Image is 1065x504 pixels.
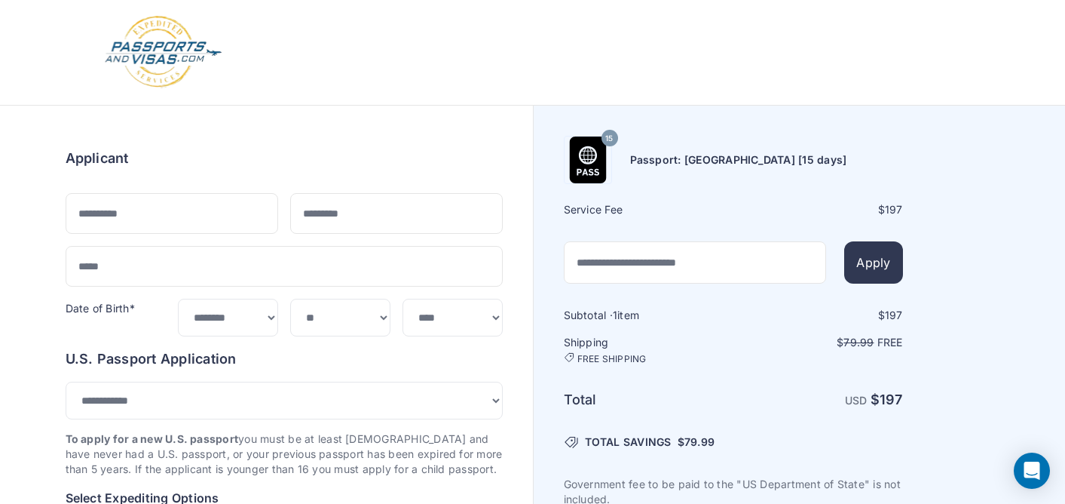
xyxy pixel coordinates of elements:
[845,394,868,407] span: USD
[66,349,503,370] h6: U.S. Passport Application
[1014,453,1050,489] div: Open Intercom Messenger
[885,309,903,321] span: 197
[66,302,135,315] label: Date of Birth*
[564,389,732,410] h6: Total
[613,309,617,321] span: 1
[630,152,847,167] h6: Passport: [GEOGRAPHIC_DATA] [15 days]
[880,392,903,407] span: 197
[565,137,611,183] img: Product Name
[843,336,874,349] span: 79.99
[735,308,903,323] div: $
[564,202,732,217] h6: Service Fee
[877,336,903,349] span: Free
[585,435,672,450] span: TOTAL SAVINGS
[735,202,903,217] div: $
[684,435,715,448] span: 79.99
[66,432,503,477] p: you must be at least [DEMOGRAPHIC_DATA] and have never had a U.S. passport, or your previous pass...
[885,203,903,216] span: 197
[66,148,129,169] h6: Applicant
[735,335,903,350] p: $
[564,335,732,365] h6: Shipping
[844,241,902,284] button: Apply
[577,353,647,365] span: FREE SHIPPING
[871,392,903,407] strong: $
[678,435,715,450] span: $
[564,308,732,323] h6: Subtotal · item
[605,129,613,149] span: 15
[66,432,239,445] strong: To apply for a new U.S. passport
[103,15,223,90] img: Logo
